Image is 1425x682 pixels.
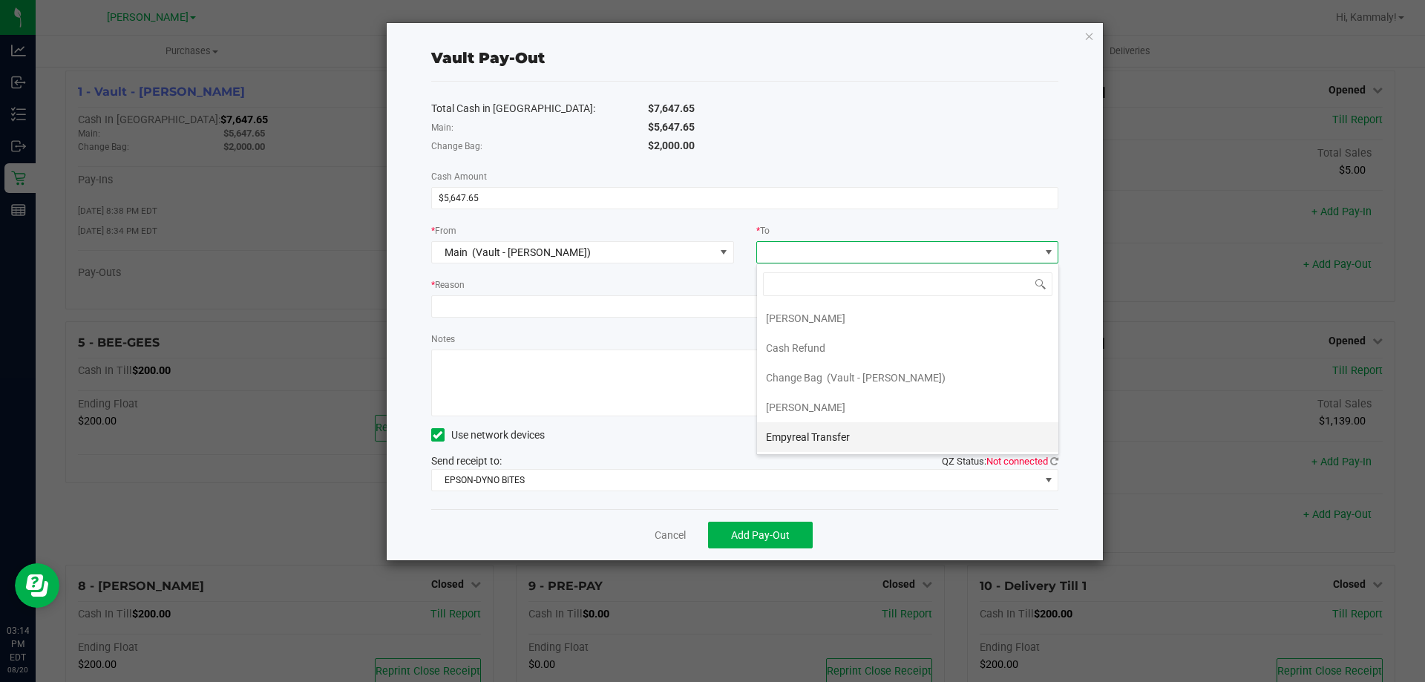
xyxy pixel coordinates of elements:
[827,372,946,384] span: (Vault - [PERSON_NAME])
[648,140,695,151] span: $2,000.00
[432,470,1040,491] span: EPSON-DYNO BITES
[648,102,695,114] span: $7,647.65
[648,121,695,133] span: $5,647.65
[431,278,465,292] label: Reason
[766,372,822,384] span: Change Bag
[766,431,850,443] span: Empyreal Transfer
[655,528,686,543] a: Cancel
[431,455,502,467] span: Send receipt to:
[766,401,845,413] span: [PERSON_NAME]
[708,522,813,548] button: Add Pay-Out
[766,342,825,354] span: Cash Refund
[431,224,456,237] label: From
[445,246,468,258] span: Main
[431,102,595,114] span: Total Cash in [GEOGRAPHIC_DATA]:
[431,47,545,69] div: Vault Pay-Out
[15,563,59,608] iframe: Resource center
[731,529,790,541] span: Add Pay-Out
[756,224,770,237] label: To
[431,122,453,133] span: Main:
[431,141,482,151] span: Change Bag:
[431,171,487,182] span: Cash Amount
[431,427,545,443] label: Use network devices
[472,246,591,258] span: (Vault - [PERSON_NAME])
[942,456,1058,467] span: QZ Status:
[986,456,1048,467] span: Not connected
[431,332,455,346] label: Notes
[766,312,845,324] span: [PERSON_NAME]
